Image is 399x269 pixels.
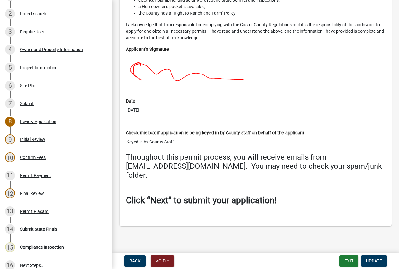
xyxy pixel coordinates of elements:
[5,117,15,127] div: 8
[126,131,304,135] label: Check this box if application is being keyed in by County staff on behalf of the applicant
[20,209,49,214] div: Permit Placard
[20,84,37,88] div: Site Plan
[138,10,385,17] li: the County has a “Right to Ranch and Farm” Policy
[5,45,15,55] div: 4
[5,242,15,252] div: 15
[5,9,15,19] div: 2
[126,195,276,205] strong: Click “Next” to submit your application!
[5,206,15,216] div: 13
[5,171,15,180] div: 11
[361,255,387,267] button: Update
[5,224,15,234] div: 14
[20,191,44,195] div: Final Review
[366,258,382,263] span: Update
[5,27,15,37] div: 3
[156,258,166,263] span: Void
[20,173,51,178] div: Permit Payment
[339,255,358,267] button: Exit
[5,188,15,198] div: 12
[126,99,135,103] label: Date
[5,134,15,144] div: 9
[126,153,385,180] h4: Throughout this permit process, you will receive emails from [EMAIL_ADDRESS][DOMAIN_NAME]. You ma...
[20,119,56,124] div: Review Application
[20,245,64,249] div: Compliance Inspection
[126,22,385,41] p: I acknowledge that I am responsible for complying with the Custer County Regulations and it is th...
[20,227,57,231] div: Submit State Finals
[126,47,169,52] label: Applicant's Signature
[20,30,44,34] div: Require User
[129,258,141,263] span: Back
[20,65,58,70] div: Project Information
[20,101,34,106] div: Submit
[20,137,45,142] div: Initial Review
[20,155,46,160] div: Confirm Fees
[124,255,146,267] button: Back
[5,81,15,91] div: 6
[138,3,385,10] li: a Homeowner’s packet is available;
[5,63,15,73] div: 5
[5,98,15,108] div: 7
[20,47,83,52] div: Owner and Property Information
[5,152,15,162] div: 10
[20,12,46,16] div: Parcel search
[151,255,174,267] button: Void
